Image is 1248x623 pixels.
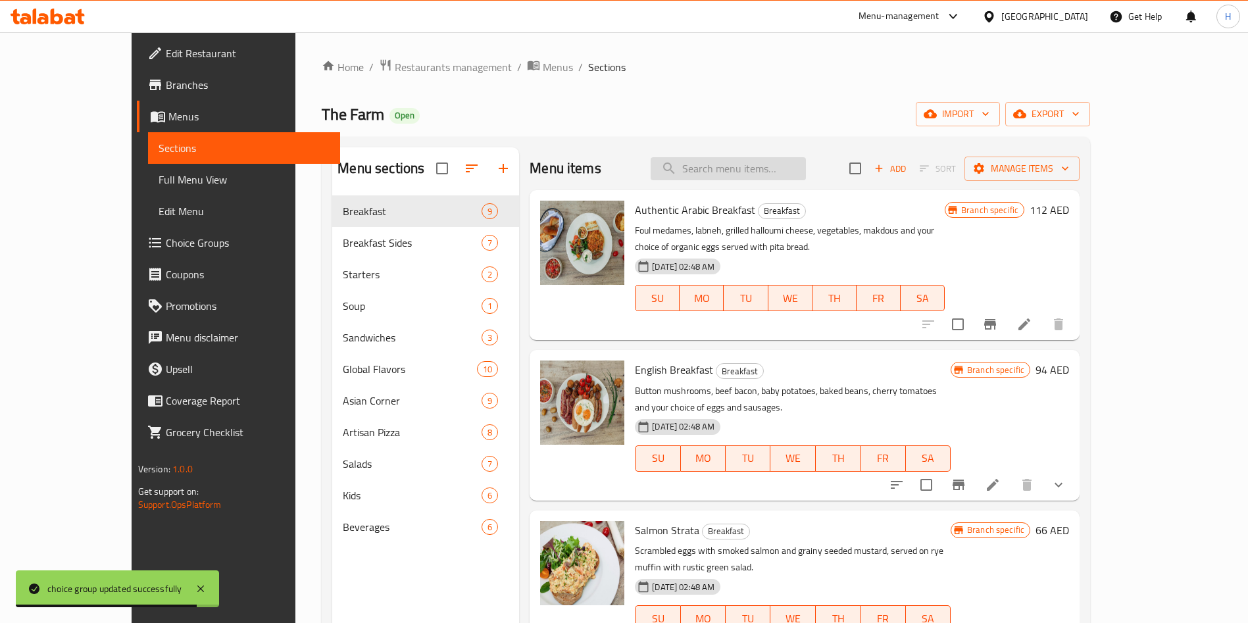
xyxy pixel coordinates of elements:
button: SU [635,285,680,311]
h2: Menu items [530,159,601,178]
nav: Menu sections [332,190,519,548]
span: Select all sections [428,155,456,182]
div: Artisan Pizza8 [332,416,519,448]
span: Restaurants management [395,59,512,75]
li: / [578,59,583,75]
div: choice group updated successfully [47,582,182,596]
div: Starters2 [332,259,519,290]
a: Edit Menu [148,195,340,227]
button: FR [861,445,905,472]
button: MO [681,445,726,472]
span: H [1225,9,1231,24]
span: Starters [343,266,482,282]
a: Menu disclaimer [137,322,340,353]
button: import [916,102,1000,126]
span: Breakfast [716,364,763,379]
span: Soup [343,298,482,314]
p: Button mushrooms, beef bacon, baby potatoes, baked beans, cherry tomatoes and your choice of eggs... [635,383,951,416]
span: 9 [482,395,497,407]
div: [GEOGRAPHIC_DATA] [1001,9,1088,24]
span: English Breakfast [635,360,713,380]
div: items [482,235,498,251]
div: Breakfast9 [332,195,519,227]
span: WE [774,289,807,308]
span: Select to update [912,471,940,499]
button: Branch-specific-item [974,309,1006,340]
span: Edit Restaurant [166,45,330,61]
span: Grocery Checklist [166,424,330,440]
button: TH [816,445,861,472]
div: Menu-management [859,9,939,24]
span: Get support on: [138,483,199,500]
div: Breakfast [758,203,806,219]
span: Global Flavors [343,361,477,377]
span: TU [729,289,762,308]
h6: 94 AED [1036,361,1069,379]
span: Select section first [911,159,964,179]
button: WE [768,285,812,311]
span: Select section [841,155,869,182]
span: 6 [482,521,497,534]
span: Branch specific [956,204,1024,216]
span: Full Menu View [159,172,330,187]
li: / [517,59,522,75]
span: SA [906,289,939,308]
a: Edit menu item [985,477,1001,493]
a: Menus [527,59,573,76]
img: Salmon Strata [540,521,624,605]
span: TH [821,449,855,468]
div: Breakfast Sides [343,235,482,251]
span: SU [641,289,674,308]
a: Edit menu item [1016,316,1032,332]
span: Kids [343,487,482,503]
div: Breakfast Sides7 [332,227,519,259]
button: SA [906,445,951,472]
a: Coverage Report [137,385,340,416]
span: WE [776,449,810,468]
a: Home [322,59,364,75]
span: Breakfast [343,203,482,219]
div: Soup1 [332,290,519,322]
a: Coupons [137,259,340,290]
button: MO [680,285,724,311]
span: Manage items [975,161,1069,177]
input: search [651,157,806,180]
span: 7 [482,458,497,470]
div: items [482,203,498,219]
span: 3 [482,332,497,344]
span: 1 [482,300,497,312]
h2: Menu sections [337,159,424,178]
div: items [482,456,498,472]
span: Edit Menu [159,203,330,219]
div: Breakfast [716,363,764,379]
button: SU [635,445,680,472]
div: items [482,298,498,314]
span: Sections [159,140,330,156]
span: Promotions [166,298,330,314]
button: delete [1043,309,1074,340]
span: 10 [478,363,497,376]
button: TU [726,445,770,472]
span: MO [685,289,718,308]
div: items [482,487,498,503]
button: show more [1043,469,1074,501]
span: 8 [482,426,497,439]
span: Upsell [166,361,330,377]
div: Asian Corner [343,393,482,409]
h6: 66 AED [1036,521,1069,539]
span: Branch specific [962,364,1030,376]
span: Artisan Pizza [343,424,482,440]
span: FR [862,289,895,308]
span: SU [641,449,675,468]
span: 6 [482,489,497,502]
span: 7 [482,237,497,249]
span: FR [866,449,900,468]
span: [DATE] 02:48 AM [647,581,720,593]
svg: Show Choices [1051,477,1066,493]
span: Salads [343,456,482,472]
span: import [926,106,989,122]
div: Salads7 [332,448,519,480]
